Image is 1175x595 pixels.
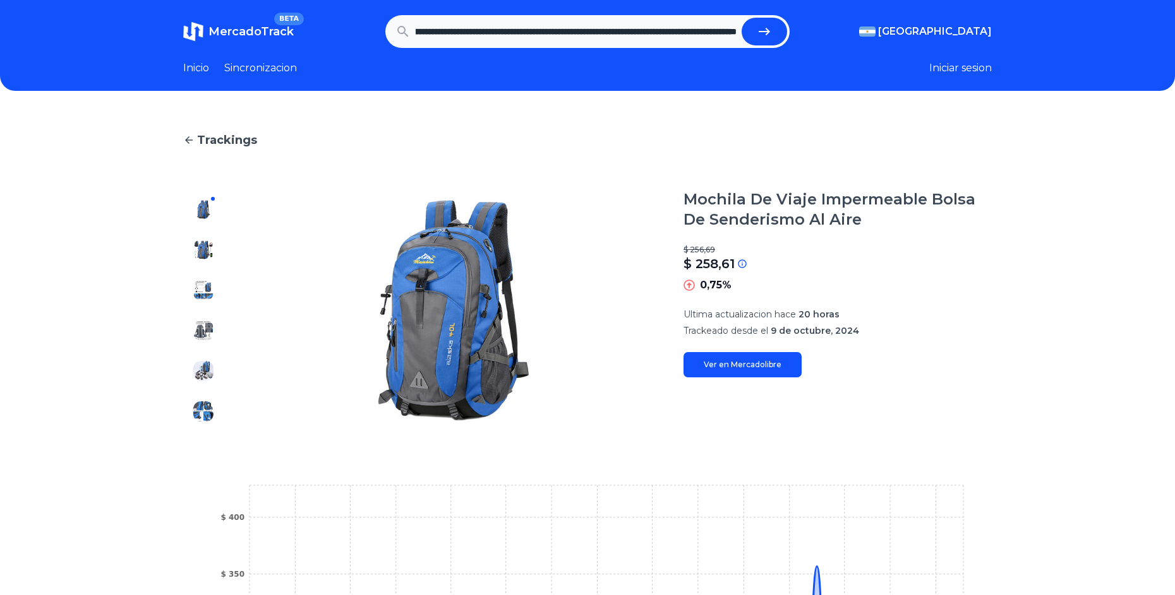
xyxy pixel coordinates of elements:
img: Argentina [859,27,876,37]
span: 9 de octubre, 2024 [771,325,859,336]
p: $ 258,61 [684,255,735,273]
span: BETA [274,13,304,25]
p: 0,75% [700,278,732,293]
img: Mochila De Viaje Impermeable Bolsa De Senderismo Al Aire [193,401,214,421]
img: Mochila De Viaje Impermeable Bolsa De Senderismo Al Aire [193,321,214,341]
span: Ultima actualizacion hace [684,309,796,320]
button: Iniciar sesion [929,61,992,76]
img: Mochila De Viaje Impermeable Bolsa De Senderismo Al Aire [193,199,214,220]
span: Trackings [197,131,257,149]
p: $ 256,69 [684,245,992,255]
img: Mochila De Viaje Impermeable Bolsa De Senderismo Al Aire [193,240,214,260]
tspan: $ 350 [220,570,244,579]
h1: Mochila De Viaje Impermeable Bolsa De Senderismo Al Aire [684,189,992,230]
a: Trackings [183,131,992,149]
img: Mochila De Viaje Impermeable Bolsa De Senderismo Al Aire [193,361,214,381]
span: Trackeado desde el [684,325,768,336]
a: Sincronizacion [224,61,297,76]
img: Mochila De Viaje Impermeable Bolsa De Senderismo Al Aire [193,280,214,300]
button: [GEOGRAPHIC_DATA] [859,24,992,39]
a: Ver en Mercadolibre [684,352,802,377]
a: Inicio [183,61,209,76]
a: MercadoTrackBETA [183,21,294,42]
img: Mochila De Viaje Impermeable Bolsa De Senderismo Al Aire [249,189,658,432]
span: MercadoTrack [208,25,294,38]
span: 20 horas [798,309,840,320]
tspan: $ 400 [220,513,244,522]
span: [GEOGRAPHIC_DATA] [878,24,992,39]
img: MercadoTrack [183,21,203,42]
